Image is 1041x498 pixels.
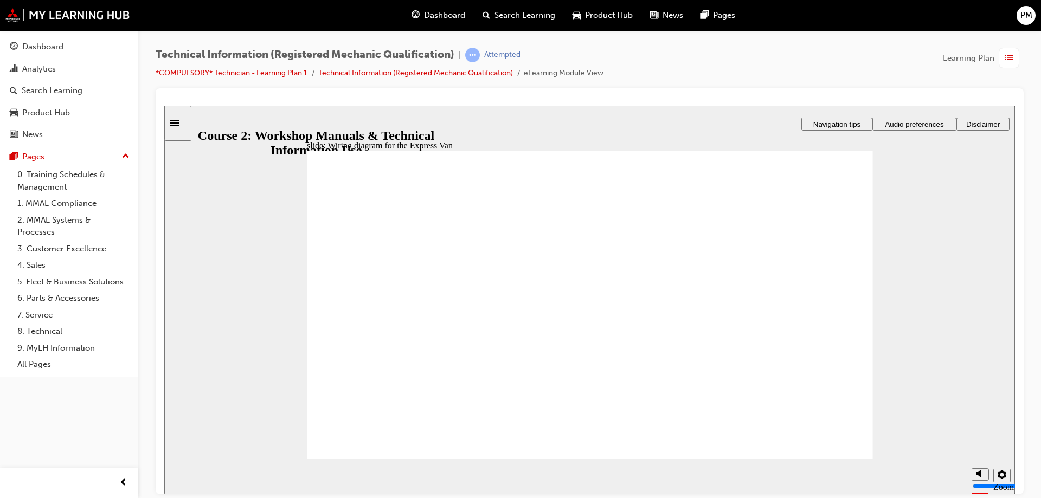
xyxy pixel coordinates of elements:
li: eLearning Module View [524,67,603,80]
span: news-icon [650,9,658,22]
span: Pages [713,9,735,22]
div: Search Learning [22,85,82,97]
div: Attempted [484,50,520,60]
button: Pages [4,147,134,167]
button: Disclaimer [792,12,845,25]
button: Learning Plan [943,48,1024,68]
span: search-icon [10,86,17,96]
span: Technical Information (Registered Mechanic Qualification) [156,49,454,61]
span: car-icon [573,9,581,22]
span: list-icon [1005,51,1013,65]
button: Audio preferences [708,12,792,25]
span: Disclaimer [802,15,836,23]
a: 3. Customer Excellence [13,241,134,257]
a: 1. MMAL Compliance [13,195,134,212]
a: 2. MMAL Systems & Processes [13,212,134,241]
span: PM [1020,9,1032,22]
span: learningRecordVerb_ATTEMPT-icon [465,48,480,62]
a: *COMPULSORY* Technician - Learning Plan 1 [156,68,307,77]
span: up-icon [122,150,130,164]
a: car-iconProduct Hub [564,4,641,27]
span: pages-icon [10,152,18,162]
div: Pages [22,151,44,163]
a: search-iconSearch Learning [474,4,564,27]
button: Settings [829,363,846,377]
div: misc controls [802,353,845,389]
span: News [663,9,683,22]
span: Navigation tips [649,15,696,23]
span: Learning Plan [943,52,994,64]
a: guage-iconDashboard [403,4,474,27]
a: news-iconNews [641,4,692,27]
span: | [459,49,461,61]
a: 9. MyLH Information [13,340,134,357]
a: 6. Parts & Accessories [13,290,134,307]
a: 0. Training Schedules & Management [13,166,134,195]
span: guage-icon [412,9,420,22]
span: chart-icon [10,64,18,74]
a: Dashboard [4,37,134,57]
span: Audio preferences [721,15,779,23]
span: guage-icon [10,42,18,52]
a: 8. Technical [13,323,134,340]
button: PM [1017,6,1036,25]
span: Search Learning [494,9,555,22]
a: Technical Information (Registered Mechanic Qualification) [318,68,513,77]
a: Product Hub [4,103,134,123]
span: news-icon [10,130,18,140]
a: Analytics [4,59,134,79]
span: Product Hub [585,9,633,22]
a: 4. Sales [13,257,134,274]
span: pages-icon [701,9,709,22]
span: prev-icon [119,476,127,490]
button: DashboardAnalyticsSearch LearningProduct HubNews [4,35,134,147]
a: News [4,125,134,145]
span: search-icon [483,9,490,22]
label: Zoom to fit [829,377,850,405]
div: Dashboard [22,41,63,53]
a: 7. Service [13,307,134,324]
span: Dashboard [424,9,465,22]
a: pages-iconPages [692,4,744,27]
img: mmal [5,8,130,22]
span: car-icon [10,108,18,118]
div: Analytics [22,63,56,75]
input: volume [808,376,878,385]
button: Mute (Ctrl+Alt+M) [807,363,825,375]
a: All Pages [13,356,134,373]
div: Product Hub [22,107,70,119]
button: Navigation tips [637,12,708,25]
a: 5. Fleet & Business Solutions [13,274,134,290]
a: Search Learning [4,81,134,101]
div: News [22,128,43,141]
